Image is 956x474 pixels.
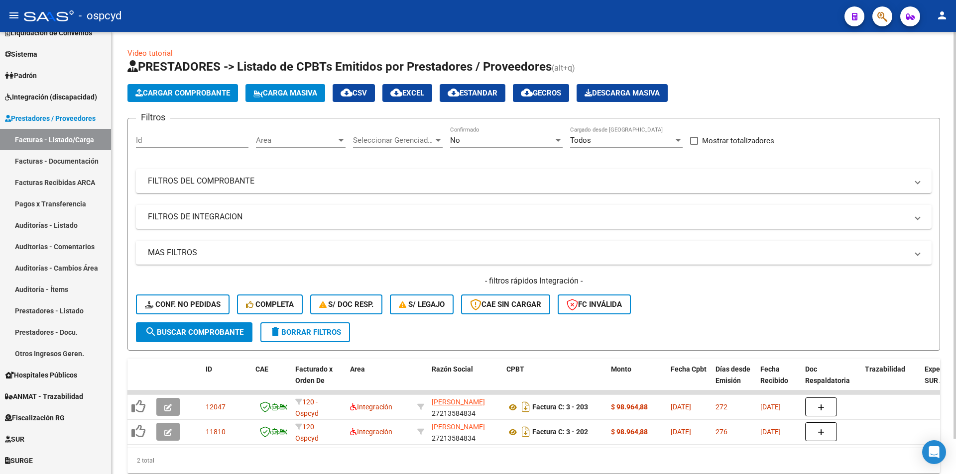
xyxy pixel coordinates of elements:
[716,403,727,411] span: 272
[136,205,932,229] mat-expansion-panel-header: FILTROS DE INTEGRACION
[5,370,77,380] span: Hospitales Públicos
[350,365,365,373] span: Area
[865,365,905,373] span: Trazabilidad
[671,428,691,436] span: [DATE]
[5,27,92,38] span: Liquidación de Convenios
[513,84,569,102] button: Gecros
[127,448,940,473] div: 2 total
[148,211,908,222] mat-panel-title: FILTROS DE INTEGRACION
[145,300,221,309] span: Conf. no pedidas
[552,63,575,73] span: (alt+q)
[861,359,921,402] datatable-header-cell: Trazabilidad
[440,84,505,102] button: Estandar
[936,9,948,21] mat-icon: person
[756,359,801,402] datatable-header-cell: Fecha Recibido
[5,455,33,466] span: SURGE
[353,136,434,145] span: Seleccionar Gerenciador
[502,359,607,402] datatable-header-cell: CPBT
[135,89,230,97] span: Cargar Comprobante
[760,403,781,411] span: [DATE]
[341,89,367,97] span: CSV
[667,359,712,402] datatable-header-cell: Fecha Cpbt
[5,113,96,124] span: Prestadores / Proveedores
[269,326,281,338] mat-icon: delete
[253,89,317,97] span: Carga Masiva
[450,136,460,145] span: No
[390,87,402,98] mat-icon: cloud_download
[127,49,173,58] a: Video tutorial
[145,326,157,338] mat-icon: search
[145,328,243,337] span: Buscar Comprobante
[255,365,268,373] span: CAE
[532,403,588,411] strong: Factura C: 3 - 203
[532,428,588,436] strong: Factura C: 3 - 202
[390,89,424,97] span: EXCEL
[519,399,532,415] i: Descargar documento
[712,359,756,402] datatable-header-cell: Días desde Emisión
[607,359,667,402] datatable-header-cell: Monto
[202,359,251,402] datatable-header-cell: ID
[428,359,502,402] datatable-header-cell: Razón Social
[671,365,707,373] span: Fecha Cpbt
[448,89,497,97] span: Estandar
[558,294,631,314] button: FC Inválida
[295,398,319,417] span: 120 - Ospcyd
[5,412,65,423] span: Fiscalización RG
[519,424,532,440] i: Descargar documento
[206,365,212,373] span: ID
[350,403,392,411] span: Integración
[577,84,668,102] app-download-masive: Descarga masiva de comprobantes (adjuntos)
[611,403,648,411] strong: $ 98.964,88
[801,359,861,402] datatable-header-cell: Doc Respaldatoria
[432,398,485,406] span: [PERSON_NAME]
[136,276,932,286] h4: - filtros rápidos Integración -
[79,5,121,27] span: - ospcyd
[760,365,788,384] span: Fecha Recibido
[350,428,392,436] span: Integración
[206,403,226,411] span: 12047
[346,359,413,402] datatable-header-cell: Area
[390,294,454,314] button: S/ legajo
[269,328,341,337] span: Borrar Filtros
[567,300,622,309] span: FC Inválida
[136,169,932,193] mat-expansion-panel-header: FILTROS DEL COMPROBANTE
[432,396,498,417] div: 27213584834
[448,87,460,98] mat-icon: cloud_download
[291,359,346,402] datatable-header-cell: Facturado x Orden De
[432,365,473,373] span: Razón Social
[256,136,337,145] span: Area
[136,294,230,314] button: Conf. no pedidas
[461,294,550,314] button: CAE SIN CARGAR
[5,391,83,402] span: ANMAT - Trazabilidad
[5,70,37,81] span: Padrón
[521,89,561,97] span: Gecros
[521,87,533,98] mat-icon: cloud_download
[506,365,524,373] span: CPBT
[399,300,445,309] span: S/ legajo
[760,428,781,436] span: [DATE]
[245,84,325,102] button: Carga Masiva
[136,110,170,124] h3: Filtros
[716,428,727,436] span: 276
[671,403,691,411] span: [DATE]
[206,428,226,436] span: 11810
[805,365,850,384] span: Doc Respaldatoria
[8,9,20,21] mat-icon: menu
[295,423,319,442] span: 120 - Ospcyd
[148,247,908,258] mat-panel-title: MAS FILTROS
[148,176,908,187] mat-panel-title: FILTROS DEL COMPROBANTE
[333,84,375,102] button: CSV
[260,322,350,342] button: Borrar Filtros
[127,60,552,74] span: PRESTADORES -> Listado de CPBTs Emitidos por Prestadores / Proveedores
[246,300,294,309] span: Completa
[319,300,374,309] span: S/ Doc Resp.
[716,365,750,384] span: Días desde Emisión
[136,322,252,342] button: Buscar Comprobante
[470,300,541,309] span: CAE SIN CARGAR
[127,84,238,102] button: Cargar Comprobante
[585,89,660,97] span: Descarga Masiva
[237,294,303,314] button: Completa
[382,84,432,102] button: EXCEL
[295,365,333,384] span: Facturado x Orden De
[5,49,37,60] span: Sistema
